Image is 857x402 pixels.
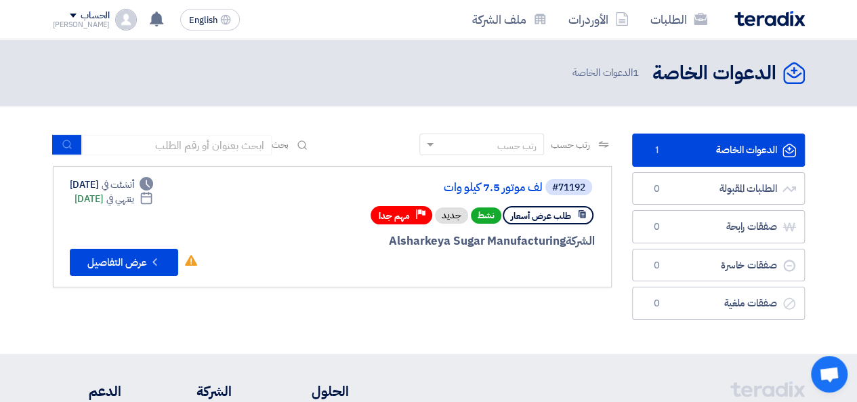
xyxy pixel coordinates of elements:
[632,287,805,320] a: صفقات ملغية0
[551,138,589,152] span: رتب حسب
[272,381,349,401] li: الحلول
[497,139,537,153] div: رتب حسب
[632,172,805,205] a: الطلبات المقبولة0
[649,144,665,157] span: 1
[180,9,240,31] button: English
[632,210,805,243] a: صفقات رابحة0
[734,11,805,26] img: Teradix logo
[106,192,134,206] span: ينتهي في
[652,60,776,87] h2: الدعوات الخاصة
[272,182,543,194] a: لف موتور 7.5 كيلو وات
[435,207,468,224] div: جديد
[115,9,137,31] img: profile_test.png
[552,183,585,193] div: #71192
[75,192,154,206] div: [DATE]
[511,209,571,222] span: طلب عرض أسعار
[632,249,805,282] a: صفقات خاسرة0
[558,3,640,35] a: الأوردرات
[70,249,178,276] button: عرض التفاصيل
[272,138,289,152] span: بحث
[649,297,665,310] span: 0
[811,356,848,393] a: Open chat
[161,381,232,401] li: الشركة
[81,10,110,22] div: الحساب
[53,381,121,401] li: الدعم
[566,233,595,249] span: الشركة
[70,178,154,192] div: [DATE]
[269,233,595,250] div: Alsharkeya Sugar Manufacturing
[82,135,272,155] input: ابحث بعنوان أو رقم الطلب
[649,259,665,273] span: 0
[649,182,665,196] span: 0
[189,16,217,25] span: English
[461,3,558,35] a: ملف الشركة
[632,134,805,167] a: الدعوات الخاصة1
[102,178,134,192] span: أنشئت في
[633,65,639,80] span: 1
[53,21,110,28] div: [PERSON_NAME]
[471,207,501,224] span: نشط
[649,220,665,234] span: 0
[572,65,642,81] span: الدعوات الخاصة
[379,209,410,222] span: مهم جدا
[640,3,718,35] a: الطلبات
